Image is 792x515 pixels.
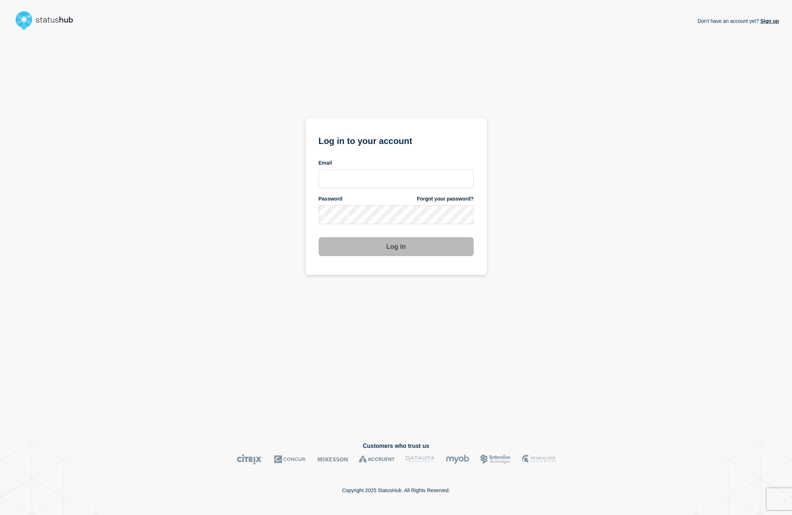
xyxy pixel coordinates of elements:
[274,454,307,465] img: Concur logo
[319,160,332,166] span: Email
[237,454,263,465] img: Citrix logo
[319,169,474,188] input: email input
[319,205,474,224] input: password input
[406,454,435,465] img: DataVita logo
[417,195,473,202] a: Forgot your password?
[318,454,348,465] img: McKesson logo
[342,487,450,493] p: Copyright 2025 StatusHub. All Rights Reserved.
[522,454,556,465] img: MSU logo
[359,454,395,465] img: Accruent logo
[13,443,779,449] h2: Customers who trust us
[319,133,474,147] h1: Log in to your account
[697,12,779,30] p: Don't have an account yet?
[13,9,82,32] img: StatusHub logo
[759,18,779,24] a: Sign up
[480,454,511,465] img: Bottomline logo
[319,195,343,202] span: Password
[446,454,469,465] img: myob logo
[319,237,474,256] button: Log in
